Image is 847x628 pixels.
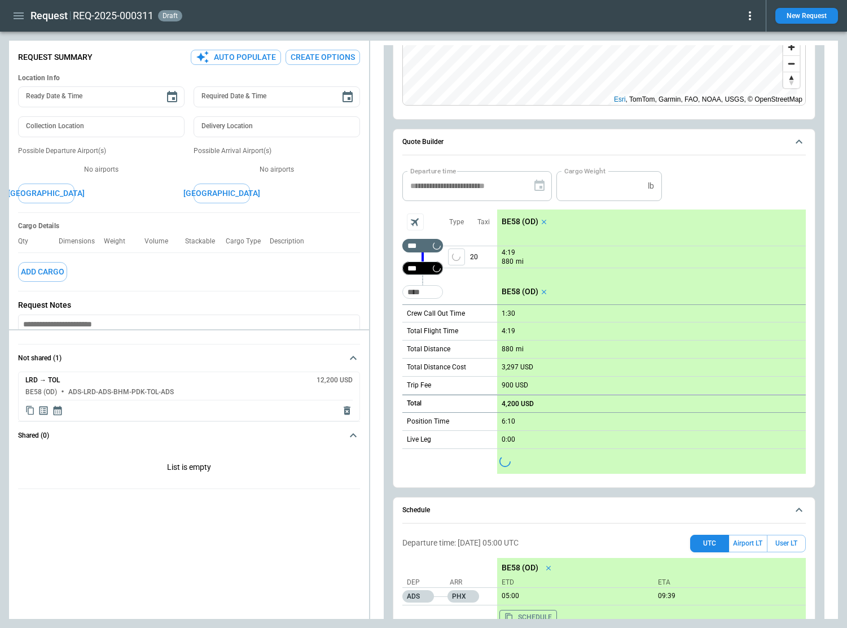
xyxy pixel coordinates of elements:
a: Esri [614,95,626,103]
div: , TomTom, Garmin, FAO, NOAA, USGS, © OpenStreetMap [614,94,802,105]
p: Dimensions [59,237,104,246]
p: 4:19 [502,248,515,257]
span: Display quote schedule [52,405,63,416]
div: Not shared (1) [18,372,360,421]
p: Volume [144,237,177,246]
p: 1:30 [502,309,515,318]
span: draft [160,12,180,20]
p: Weight [104,237,134,246]
h6: ADS-LRD-ADS-BHM-PDK-TOL-ADS [68,389,174,396]
button: Create Options [286,50,360,65]
button: Quote Builder [402,129,806,155]
p: 20 [470,246,497,268]
p: 880 [502,257,514,267]
button: Shared (0) [18,422,360,449]
p: Description [270,237,313,246]
h2: REQ-2025-000311 [73,9,153,23]
p: Qty [18,237,37,246]
button: Schedule [402,498,806,524]
p: Departure time: [DATE] 05:00 UTC [402,538,519,548]
span: Copy quote content [25,405,35,416]
button: Copy the aircraft schedule to your clipboard [499,610,557,625]
p: ETD [502,578,649,587]
p: Dep [407,578,446,587]
h1: Request [30,9,68,23]
div: Not shared (1) [18,449,360,489]
p: Type [449,217,464,227]
p: Position Time [407,417,449,426]
button: Choose date [336,86,359,108]
div: Not found [402,239,443,252]
label: Departure time [410,166,457,176]
div: Quote Builder [402,171,806,474]
p: BE58 (OD) [502,563,538,573]
h6: 12,200 USD [317,377,353,384]
p: PHX [447,590,479,603]
p: Total Flight Time [407,326,458,336]
button: Airport LT [729,535,767,552]
h6: BE58 (OD) [25,389,57,396]
span: Display detailed quote content [38,405,49,416]
p: 4:19 [502,327,515,335]
button: UTC [690,535,729,552]
h6: Quote Builder [402,138,444,146]
p: mi [516,257,524,267]
button: Add Cargo [18,262,67,282]
p: BE58 (OD) [502,217,538,226]
h6: LRD → TOL [25,377,60,384]
h6: Shared (0) [18,432,49,439]
p: ADS [402,590,434,603]
p: Total Distance [407,344,450,354]
span: Delete quote [341,405,353,416]
h6: Cargo Details [18,222,360,230]
div: scrollable content [497,210,806,474]
p: Total Distance Cost [407,363,466,372]
p: mi [516,344,524,354]
p: 4,200 USD [502,400,534,408]
button: Auto Populate [191,50,281,65]
button: User LT [767,535,806,552]
p: 09/26/2025 [497,592,649,600]
p: List is empty [18,449,360,489]
p: Request Notes [18,300,360,310]
p: 3,297 USD [502,363,533,372]
button: Zoom in [783,39,800,55]
button: Reset bearing to north [783,72,800,88]
div: Too short [402,285,443,299]
p: Possible Arrival Airport(s) [194,146,360,156]
p: Cargo Type [226,237,270,246]
p: Possible Departure Airport(s) [18,146,185,156]
h6: Not shared (1) [18,355,62,362]
p: Live Leg [407,435,431,444]
p: 900 USD [502,381,528,390]
p: Taxi [477,217,490,227]
p: Arr [450,578,489,587]
p: No airports [194,165,360,175]
label: Cargo Weight [564,166,605,176]
button: Choose date [161,86,183,108]
button: New Request [775,8,838,24]
p: 880 [502,345,514,354]
button: [GEOGRAPHIC_DATA] [194,184,250,203]
p: ETA [653,578,801,587]
button: [GEOGRAPHIC_DATA] [18,184,74,203]
button: left aligned [448,248,465,265]
span: Type of sector [448,248,465,265]
span: Aircraft selection [407,213,424,230]
h6: Location Info [18,74,360,82]
p: 0:00 [502,435,515,444]
p: Request Summary [18,53,93,62]
p: 6:10 [502,417,515,426]
p: BE58 (OD) [502,287,538,296]
button: Not shared (1) [18,344,360,372]
p: Stackable [185,237,224,246]
p: lb [648,181,654,191]
p: No airports [18,165,185,175]
p: 09/26/2025 [653,592,806,600]
div: Not found [402,261,443,275]
p: Crew Call Out Time [407,309,465,319]
p: Trip Fee [407,381,431,390]
h6: Total [407,400,422,407]
button: Zoom out [783,55,800,72]
h6: Schedule [402,507,430,514]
